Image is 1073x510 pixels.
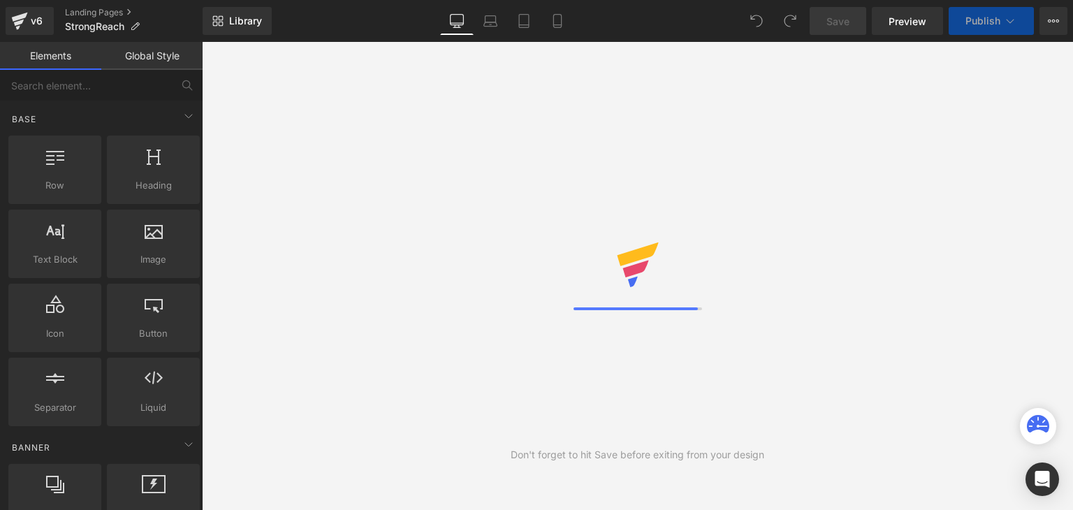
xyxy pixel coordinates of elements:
span: Text Block [13,252,97,267]
span: Heading [111,178,196,193]
a: Mobile [541,7,574,35]
span: Base [10,112,38,126]
span: Row [13,178,97,193]
button: Publish [949,7,1034,35]
a: Preview [872,7,943,35]
span: StrongReach [65,21,124,32]
a: New Library [203,7,272,35]
a: Desktop [440,7,474,35]
button: Undo [743,7,771,35]
a: Global Style [101,42,203,70]
a: v6 [6,7,54,35]
span: Button [111,326,196,341]
div: Open Intercom Messenger [1025,462,1059,496]
a: Landing Pages [65,7,203,18]
div: Don't forget to hit Save before exiting from your design [511,447,764,462]
span: Icon [13,326,97,341]
a: Laptop [474,7,507,35]
span: Separator [13,400,97,415]
span: Library [229,15,262,27]
button: More [1039,7,1067,35]
span: Save [826,14,849,29]
span: Liquid [111,400,196,415]
span: Image [111,252,196,267]
span: Preview [889,14,926,29]
button: Redo [776,7,804,35]
span: Banner [10,441,52,454]
div: v6 [28,12,45,30]
span: Publish [965,15,1000,27]
a: Tablet [507,7,541,35]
